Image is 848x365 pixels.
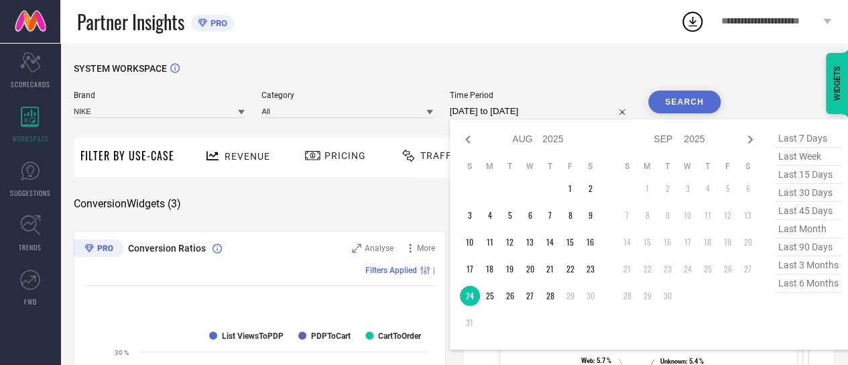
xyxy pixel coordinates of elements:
span: last week [775,148,842,166]
td: Fri Sep 26 2025 [718,259,738,279]
td: Sat Aug 02 2025 [581,178,601,199]
button: Search [648,91,721,113]
td: Mon Sep 22 2025 [638,259,658,279]
td: Thu Sep 18 2025 [698,232,718,252]
td: Mon Sep 01 2025 [638,178,658,199]
td: Tue Sep 09 2025 [658,205,678,225]
span: SUGGESTIONS [10,188,51,198]
td: Sun Sep 28 2025 [617,286,638,306]
span: Category [261,91,432,100]
td: Fri Aug 08 2025 [560,205,581,225]
td: Mon Aug 04 2025 [480,205,500,225]
td: Sun Aug 03 2025 [460,205,480,225]
td: Tue Sep 30 2025 [658,286,678,306]
td: Sat Sep 27 2025 [738,259,758,279]
th: Thursday [540,161,560,172]
span: Time Period [450,91,631,100]
span: Filter By Use-Case [80,148,174,164]
td: Sat Aug 30 2025 [581,286,601,306]
td: Fri Sep 12 2025 [718,205,738,225]
tspan: Web [581,357,593,364]
span: Revenue [225,151,270,162]
th: Friday [560,161,581,172]
td: Thu Aug 21 2025 [540,259,560,279]
th: Wednesday [520,161,540,172]
text: : 5.4 % [660,358,704,365]
span: Traffic [420,150,462,161]
tspan: Unknown [660,358,686,365]
th: Saturday [581,161,601,172]
span: | [433,266,435,275]
td: Sat Aug 23 2025 [581,259,601,279]
th: Monday [480,161,500,172]
span: More [417,244,435,253]
td: Wed Aug 27 2025 [520,286,540,306]
td: Tue Aug 12 2025 [500,232,520,252]
td: Tue Aug 05 2025 [500,205,520,225]
span: Conversion Widgets ( 3 ) [74,197,181,211]
span: Analyse [365,244,393,253]
th: Friday [718,161,738,172]
th: Tuesday [658,161,678,172]
td: Thu Sep 04 2025 [698,178,718,199]
th: Saturday [738,161,758,172]
td: Sun Sep 07 2025 [617,205,638,225]
td: Sat Aug 09 2025 [581,205,601,225]
span: last 90 days [775,238,842,256]
td: Sun Sep 14 2025 [617,232,638,252]
span: Filters Applied [365,266,417,275]
td: Fri Aug 01 2025 [560,178,581,199]
td: Mon Sep 15 2025 [638,232,658,252]
text: List ViewsToPDP [222,331,284,341]
td: Thu Sep 11 2025 [698,205,718,225]
span: last month [775,220,842,238]
td: Tue Aug 19 2025 [500,259,520,279]
th: Wednesday [678,161,698,172]
td: Thu Aug 14 2025 [540,232,560,252]
td: Mon Sep 29 2025 [638,286,658,306]
span: last 30 days [775,184,842,202]
td: Tue Sep 02 2025 [658,178,678,199]
td: Sun Aug 10 2025 [460,232,480,252]
input: Select time period [450,103,631,119]
span: SCORECARDS [11,79,50,89]
text: PDPToCart [311,331,351,341]
span: last 7 days [775,129,842,148]
th: Monday [638,161,658,172]
td: Fri Sep 05 2025 [718,178,738,199]
td: Sat Sep 20 2025 [738,232,758,252]
td: Wed Sep 17 2025 [678,232,698,252]
td: Wed Aug 20 2025 [520,259,540,279]
text: CartToOrder [378,331,422,341]
td: Wed Sep 10 2025 [678,205,698,225]
td: Thu Aug 07 2025 [540,205,560,225]
td: Mon Aug 18 2025 [480,259,500,279]
div: Next month [742,132,758,148]
span: last 15 days [775,166,842,184]
div: Previous month [460,132,476,148]
td: Mon Sep 08 2025 [638,205,658,225]
td: Wed Sep 24 2025 [678,259,698,279]
th: Sunday [617,161,638,172]
span: last 45 days [775,202,842,220]
td: Fri Sep 19 2025 [718,232,738,252]
th: Sunday [460,161,480,172]
span: Brand [74,91,245,100]
div: Open download list [680,9,705,34]
span: Conversion Ratios [128,243,206,254]
span: PRO [207,18,227,28]
td: Mon Aug 25 2025 [480,286,500,306]
th: Thursday [698,161,718,172]
td: Tue Sep 16 2025 [658,232,678,252]
span: TRENDS [19,242,42,252]
span: Pricing [324,150,366,161]
span: SYSTEM WORKSPACE [74,63,167,74]
span: last 3 months [775,256,842,274]
td: Sun Sep 21 2025 [617,259,638,279]
text: 30 % [115,349,129,356]
span: Partner Insights [77,8,184,36]
td: Tue Aug 26 2025 [500,286,520,306]
td: Wed Sep 03 2025 [678,178,698,199]
td: Mon Aug 11 2025 [480,232,500,252]
td: Fri Aug 29 2025 [560,286,581,306]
